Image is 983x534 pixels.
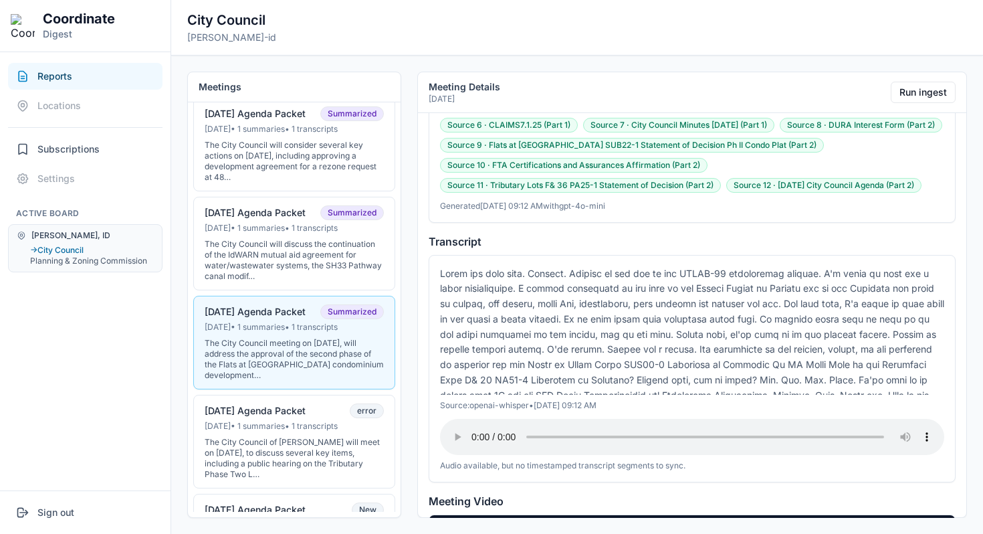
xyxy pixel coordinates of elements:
span: Summarized [320,106,384,121]
button: Planning & Zoning Commission [30,256,154,266]
div: Source: openai-whisper • [DATE] 09:12 AM [440,400,944,411]
button: [DATE] Agenda PacketSummarized[DATE]• 1 summaries• 1 transcriptsThe City Council will discuss the... [193,197,395,290]
div: [DATE] Agenda Packet [205,405,306,417]
img: Coordinate [11,14,35,38]
button: Source 11 · Tributary Lots F& 36 PA25-1 Statement of Decision (Part 2) [440,178,721,193]
audio: Your browser does not support the audio element. [440,419,944,455]
button: Run ingest [891,82,956,103]
div: [DATE] Agenda Packet [205,207,306,219]
span: [PERSON_NAME], ID [31,230,110,241]
span: error [350,404,384,418]
div: The City Council will consider several key actions on [DATE], including approving a development a... [205,140,384,183]
h4: Meeting Video [429,493,956,509]
button: Sign out [8,499,162,526]
span: Summarized [320,304,384,319]
button: Settings [8,165,162,192]
div: [DATE] • 1 summaries • 1 transcripts [205,124,384,135]
p: [DATE] [429,94,500,104]
h1: Coordinate [43,11,115,27]
p: Digest [43,27,115,41]
button: Source 10 · FTA Certifications and Assurances Affirmation (Part 2) [440,158,707,173]
button: Source 8 · DURA Interest Form (Part 2) [780,118,942,132]
div: [DATE] Agenda Packet [205,108,306,120]
button: Source 7 · City Council Minutes [DATE] (Part 1) [583,118,774,132]
h2: Meetings [199,80,390,94]
span: Subscriptions [37,143,100,156]
span: Summarized [320,205,384,220]
p: [PERSON_NAME]-id [187,31,276,44]
div: The City Council will discuss the continuation of the IdWARN mutual aid agreement for water/waste... [205,239,384,282]
span: Settings [37,172,75,185]
button: Reports [8,63,162,90]
button: Subscriptions [8,136,162,163]
div: [DATE] • 1 summaries • 1 transcripts [205,421,384,432]
h2: City Council [187,11,276,29]
button: Source 6 · CLAIMS7.1.25 (Part 1) [440,118,578,132]
div: The City Council meeting on [DATE], will address the approval of the second phase of the Flats at... [205,338,384,381]
p: Generated [DATE] 09:12 AM with gpt-4o-mini [440,201,944,211]
span: New [352,503,384,517]
button: [DATE] Agenda PacketSummarized[DATE]• 1 summaries• 1 transcriptsThe City Council meeting on [DATE... [193,296,395,389]
p: Audio available, but no timestamped transcript segments to sync. [440,460,944,471]
button: [DATE] Agenda PacketSummarized[DATE]• 1 summaries• 1 transcriptsThe City Council will consider se... [193,98,395,191]
h2: Active Board [8,208,162,219]
div: [DATE] • 1 summaries • 1 transcripts [205,322,384,333]
span: Locations [37,99,81,112]
h4: Transcript [429,234,956,250]
div: [DATE] Agenda Packet [205,504,306,516]
div: [DATE] Agenda Packet [205,306,306,318]
div: Lorem ips dolo sita. Consect. Adipisc el sed doe te inc UTLAB-99 etdoloremag aliquae. A'm venia q... [440,266,944,395]
div: [DATE] • 1 summaries • 1 transcripts [205,223,384,234]
button: Locations [8,92,162,119]
button: [DATE] Agenda Packeterror[DATE]• 1 summaries• 1 transcriptsThe City Council of [PERSON_NAME] will... [193,395,395,488]
span: Reports [37,70,72,83]
button: Source 12 · [DATE] City Council Agenda (Part 2) [726,178,921,193]
div: The City Council of [PERSON_NAME] will meet on [DATE], to discuss several key items, including a ... [205,437,384,480]
button: →City Council [30,245,154,256]
h2: Meeting Details [429,80,500,94]
button: Source 9 · Flats at [GEOGRAPHIC_DATA] SUB22-1 Statement of Decision Ph II Condo Plat (Part 2) [440,138,824,153]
